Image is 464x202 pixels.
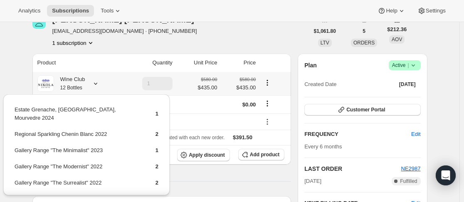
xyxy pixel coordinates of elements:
[261,99,274,108] button: Shipping actions
[37,75,54,92] img: product img
[155,131,158,137] span: 2
[304,80,336,89] span: Created Date
[175,54,220,72] th: Unit Price
[32,54,119,72] th: Product
[411,130,420,138] span: Edit
[155,163,158,170] span: 2
[238,149,284,160] button: Add product
[392,61,417,69] span: Active
[321,40,329,46] span: LTV
[309,25,341,37] button: $1,061.80
[401,165,421,173] button: NE2987
[14,162,141,177] td: Gallery Range "The Modernist" 2022
[52,15,204,24] div: [PERSON_NAME] [PERSON_NAME]
[394,79,421,90] button: [DATE]
[101,7,114,14] span: Tools
[177,149,230,161] button: Apply discount
[304,143,342,150] span: Every 6 months
[373,5,410,17] button: Help
[14,146,141,161] td: Gallery Range "The Minimalist" 2023
[189,152,225,158] span: Apply discount
[14,178,141,194] td: Gallery Range "The Surrealist" 2022
[119,54,175,72] th: Quantity
[304,177,321,185] span: [DATE]
[304,130,411,138] h2: FREQUENCY
[47,5,94,17] button: Subscriptions
[353,40,375,46] span: ORDERS
[412,5,451,17] button: Settings
[407,62,409,69] span: |
[14,105,141,129] td: Estate Grenache, [GEOGRAPHIC_DATA], Mourvedre 2024
[304,104,420,116] button: Customer Portal
[52,39,95,47] button: Product actions
[436,165,456,185] div: Open Intercom Messenger
[222,84,256,92] span: $435.00
[401,165,421,172] a: NE2987
[18,7,40,14] span: Analytics
[400,178,417,185] span: Fulfilled
[197,84,217,92] span: $435.00
[220,54,258,72] th: Price
[392,37,402,42] span: AOV
[358,25,370,37] button: 5
[304,61,317,69] h2: Plan
[250,151,279,158] span: Add product
[242,101,256,108] span: $0.00
[32,15,46,29] span: Chris Pearson
[60,85,82,91] small: 12 Bottles
[314,28,336,34] span: $1,061.80
[155,180,158,186] span: 2
[363,28,365,34] span: 5
[426,7,446,14] span: Settings
[239,77,256,82] small: $580.00
[155,111,158,117] span: 1
[406,128,425,141] button: Edit
[52,7,89,14] span: Subscriptions
[387,25,407,34] span: $212.36
[96,5,127,17] button: Tools
[14,130,141,145] td: Regional Sparkling Chenin Blanc 2022
[346,106,385,113] span: Customer Portal
[261,78,274,87] button: Product actions
[13,5,45,17] button: Analytics
[54,75,85,92] div: Wine Club
[304,165,401,173] h2: LAST ORDER
[52,27,204,35] span: [EMAIL_ADDRESS][DOMAIN_NAME] · [PHONE_NUMBER]
[233,134,252,140] span: $391.50
[386,7,397,14] span: Help
[201,77,217,82] small: $580.00
[399,81,416,88] span: [DATE]
[155,147,158,153] span: 1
